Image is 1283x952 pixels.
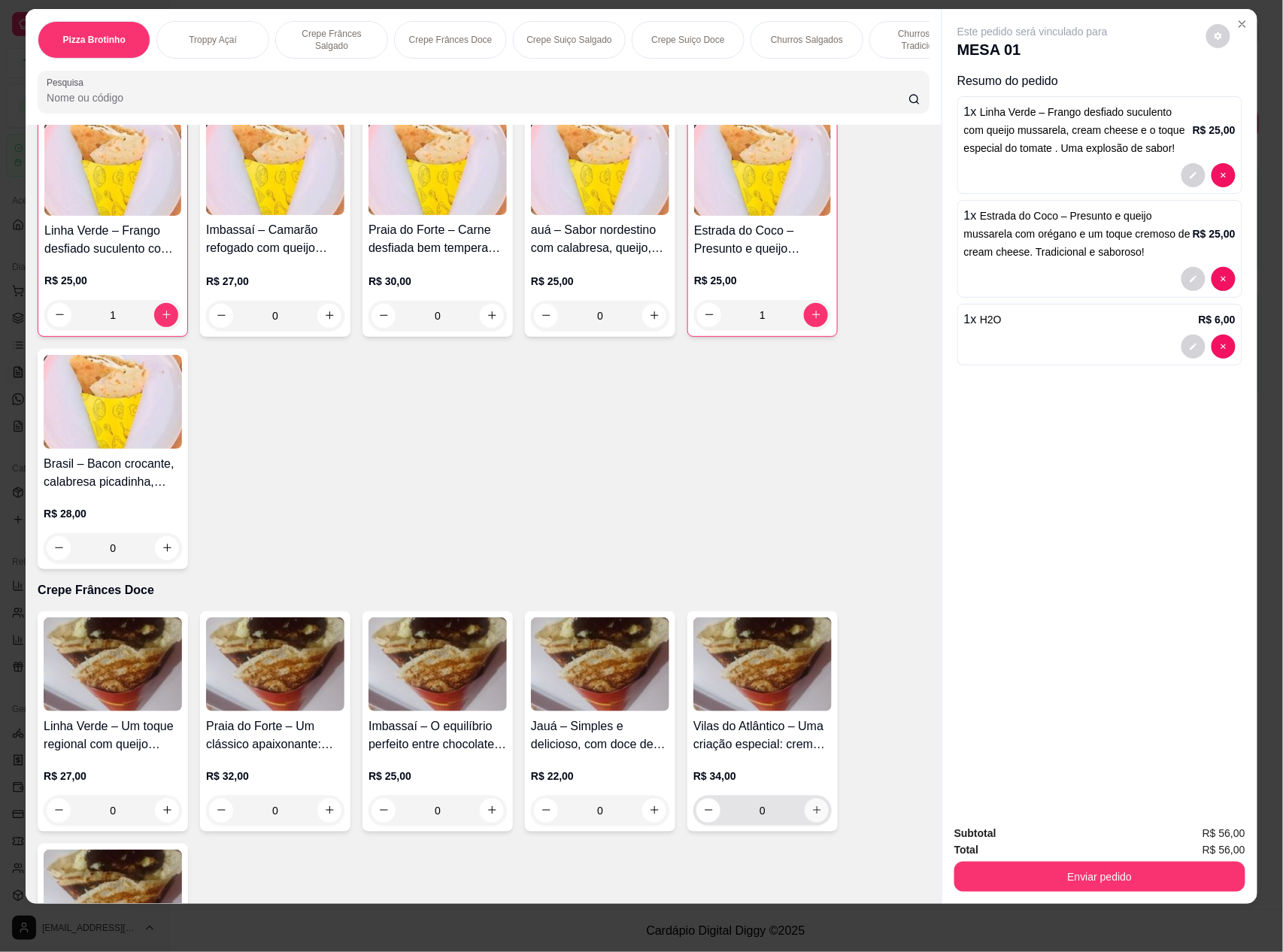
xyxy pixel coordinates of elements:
[1212,335,1236,359] button: decrease-product-quantity
[1212,163,1236,187] button: decrease-product-quantity
[531,274,669,289] p: R$ 25,00
[697,303,721,327] button: decrease-product-quantity
[1181,267,1206,291] button: decrease-product-quantity
[954,827,996,839] strong: Subtotal
[47,76,89,89] label: Pesquisa
[954,844,978,856] strong: Total
[44,273,181,288] p: R$ 25,00
[1193,123,1236,138] p: R$ 25,00
[964,207,1193,261] p: 1 x
[206,769,344,784] p: R$ 32,00
[693,769,832,784] p: R$ 34,00
[209,799,233,823] button: decrease-product-quantity
[964,210,1190,258] span: Estrada do Coco – Presunto e queijo mussarela com orégano e um toque cremoso de cream cheese. Tra...
[531,221,669,257] h4: auá – Sabor nordestino com calabresa, queijo, cream cheese, tomate e milho amarelo. Uma combinaçã...
[317,799,341,823] button: increase-product-quantity
[694,273,831,288] p: R$ 25,00
[44,455,182,491] h4: Brasil – Bacon crocante, calabresa picadinha, carne moída, banana e cream cheese, tudo derretido ...
[964,106,1185,154] span: Linha Verde – Frango desfiado suculento com queijo mussarela, cream cheese e o toque especial do ...
[44,617,182,711] img: product-image
[288,28,375,52] p: Crepe Frânces Salgado
[531,617,669,711] img: product-image
[480,799,504,823] button: increase-product-quantity
[964,311,1002,329] p: 1 x
[694,222,831,258] h4: Estrada do Coco – Presunto e queijo mussarela com orégano e um toque cremoso de cream cheese. Tra...
[372,304,396,328] button: decrease-product-quantity
[526,34,611,46] p: Crepe Suiço Salgado
[44,850,182,944] img: product-image
[62,34,125,46] p: Pizza Brotinho
[372,799,396,823] button: decrease-product-quantity
[804,303,828,327] button: increase-product-quantity
[38,581,930,599] p: Crepe Frânces Doce
[534,799,558,823] button: decrease-product-quantity
[44,222,181,258] h4: Linha Verde – Frango desfiado suculento com queijo mussarela, cream cheese e o toque especial do ...
[47,303,71,327] button: decrease-product-quantity
[1206,24,1230,48] button: decrease-product-quantity
[369,274,507,289] p: R$ 30,00
[154,303,178,327] button: increase-product-quantity
[206,617,344,711] img: product-image
[696,799,720,823] button: decrease-product-quantity
[957,72,1242,90] p: Resumo do pedido
[209,304,233,328] button: decrease-product-quantity
[155,536,179,560] button: increase-product-quantity
[980,314,1002,326] span: H2O
[47,799,71,823] button: decrease-product-quantity
[44,122,181,216] img: product-image
[44,717,182,753] h4: Linha Verde – Um toque regional com queijo mussarela, [GEOGRAPHIC_DATA] cremosa e queijo coalho. ...
[369,617,507,711] img: product-image
[531,769,669,784] p: R$ 22,00
[642,799,666,823] button: increase-product-quantity
[1181,163,1206,187] button: decrease-product-quantity
[47,90,908,105] input: Pesquisa
[1230,12,1254,36] button: Close
[409,34,493,46] p: Crepe Frânces Doce
[1203,825,1245,841] span: R$ 56,00
[534,304,558,328] button: decrease-product-quantity
[369,221,507,257] h4: Praia do Forte – Carne desfiada bem temperada, com queijo mussarela, banana ,cebola caramelizada ...
[189,34,237,46] p: Troppy Açaí
[771,34,843,46] p: Churros Salgados
[1203,841,1245,858] span: R$ 56,00
[480,304,504,328] button: increase-product-quantity
[1181,335,1206,359] button: decrease-product-quantity
[531,717,669,753] h4: Jauá – Simples e delicioso, com doce de leite cremoso que derrete na boca.
[1212,267,1236,291] button: decrease-product-quantity
[206,221,344,257] h4: Imbassaí – Camarão refogado com queijo mussarela e cream cheese. Delicioso e refinado!
[369,121,507,215] img: product-image
[957,39,1108,60] p: MESA 01
[44,355,182,449] img: product-image
[651,34,724,46] p: Crepe Suiço Doce
[369,717,507,753] h4: Imbassaí – O equilíbrio perfeito entre chocolate ao leite e rodelas de banana. Sabor doce e marca...
[44,769,182,784] p: R$ 27,00
[694,122,831,216] img: product-image
[954,862,1245,892] button: Enviar pedido
[693,717,832,753] h4: Vilas do Atlântico – Uma criação especial: creme de ninho com Nutella e queijo mussarela. Doce do...
[47,536,71,560] button: decrease-product-quantity
[964,103,1193,157] p: 1 x
[206,274,344,289] p: R$ 27,00
[206,717,344,753] h4: Praia do Forte – Um clássico apaixonante: Nutella cremosa com geleia de morango. Puro amor em for...
[693,617,832,711] img: product-image
[369,769,507,784] p: R$ 25,00
[206,121,344,215] img: product-image
[531,121,669,215] img: product-image
[805,799,829,823] button: increase-product-quantity
[155,799,179,823] button: increase-product-quantity
[44,506,182,521] p: R$ 28,00
[317,304,341,328] button: increase-product-quantity
[1193,226,1236,241] p: R$ 25,00
[1199,312,1236,327] p: R$ 6,00
[957,24,1108,39] p: Este pedido será vinculado para
[882,28,969,52] p: Churros Doce Tradicionais
[642,304,666,328] button: increase-product-quantity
